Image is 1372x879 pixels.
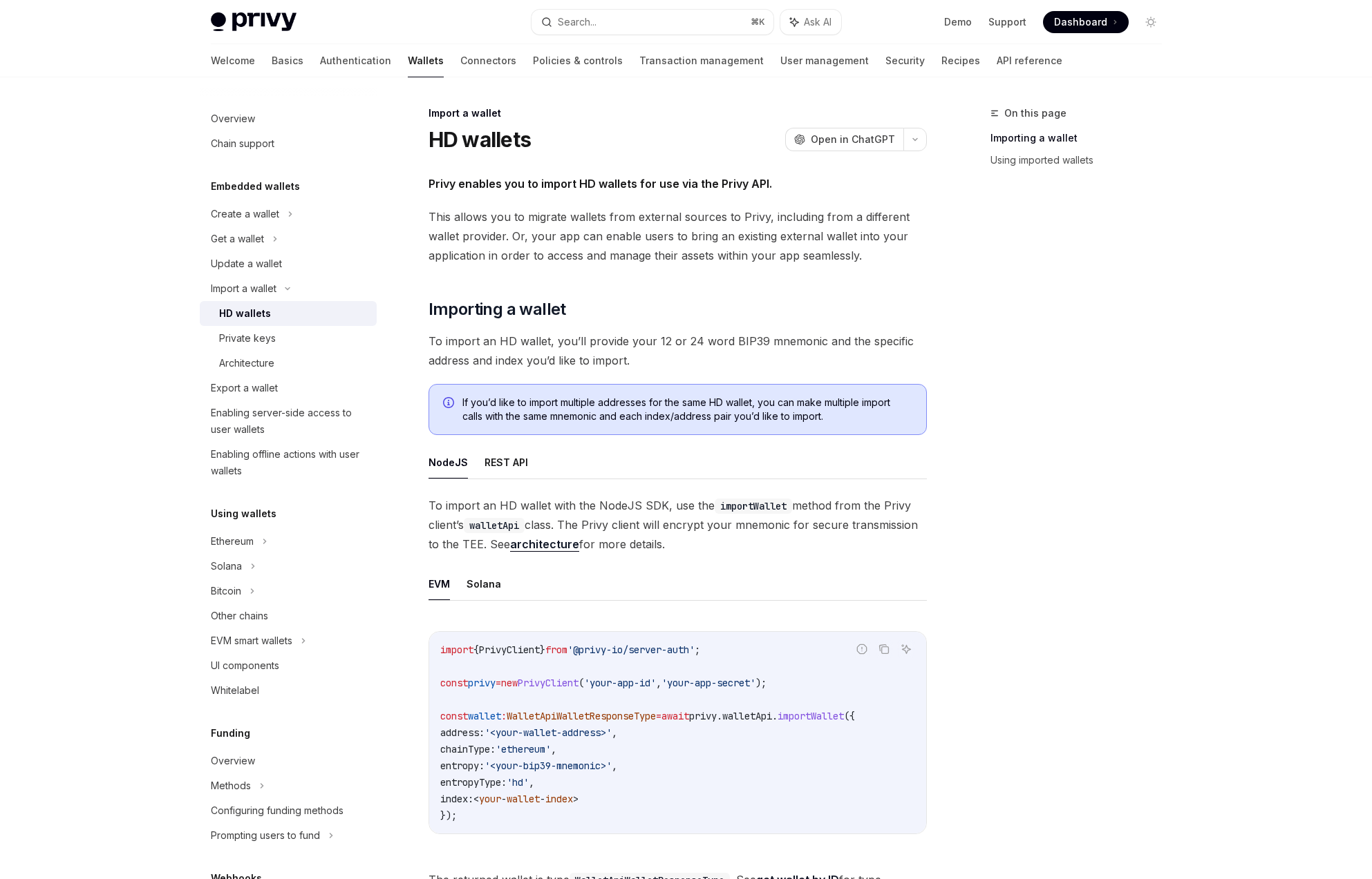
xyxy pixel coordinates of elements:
[200,326,377,351] a: Private keys
[211,753,255,769] div: Overview
[211,657,279,674] div: UI components
[518,677,579,689] span: PrivyClient
[473,644,479,656] span: {
[485,446,528,479] button: REST API
[429,177,772,191] strong: Privy enables you to import HD wallets for use via the Privy API.
[440,710,468,722] span: const
[639,44,764,77] a: Transaction management
[429,568,450,600] button: EVM
[211,827,320,844] div: Prompting users to fund
[200,442,377,483] a: Enabling offline actions with user wallets
[440,726,485,739] span: address:
[811,133,895,146] span: Open in ChatGPT
[507,710,656,722] span: WalletApiWalletResponseType
[496,743,551,755] span: 'ethereum'
[440,743,496,755] span: chainType:
[1043,11,1129,33] a: Dashboard
[219,355,274,371] div: Architecture
[751,17,765,28] span: ⌘ K
[440,776,507,789] span: entropyType:
[875,640,893,658] button: Copy the contents from the code block
[496,677,501,689] span: =
[200,653,377,678] a: UI components
[533,44,623,77] a: Policies & controls
[440,677,468,689] span: const
[272,44,303,77] a: Basics
[897,640,915,658] button: Ask AI
[440,644,473,656] span: import
[211,206,279,222] div: Create a wallet
[440,809,457,822] span: });
[1004,105,1066,122] span: On this page
[200,376,377,400] a: Export a wallet
[501,677,518,689] span: new
[219,305,271,322] div: HD wallets
[200,106,377,131] a: Overview
[429,298,566,320] span: Importing a wallet
[200,603,377,628] a: Other chains
[988,15,1026,29] a: Support
[941,44,980,77] a: Recipes
[755,677,767,689] span: );
[211,44,255,77] a: Welcome
[429,331,927,370] span: To import an HD wallet, you’ll provide your 12 or 24 word BIP39 mnemonic and the specific address...
[656,710,661,722] span: =
[540,793,545,805] span: -
[211,135,274,152] div: Chain support
[200,678,377,703] a: Whitelabel
[715,499,792,514] code: importWallet
[1054,15,1107,29] span: Dashboard
[467,568,501,600] button: Solana
[408,44,444,77] a: Wallets
[804,15,831,29] span: Ask AI
[429,106,927,120] div: Import a wallet
[211,178,300,195] h5: Embedded wallets
[656,677,661,689] span: ,
[211,405,368,438] div: Enabling server-side access to user wallets
[1140,11,1162,33] button: Toggle dark mode
[211,533,254,550] div: Ethereum
[440,760,485,772] span: entropy:
[551,743,556,755] span: ,
[990,127,1173,149] a: Importing a wallet
[429,127,532,152] h1: HD wallets
[853,640,871,658] button: Report incorrect code
[573,793,579,805] span: >
[211,632,292,649] div: EVM smart wallets
[211,255,282,272] div: Update a wallet
[429,446,468,479] button: NodeJS
[200,251,377,276] a: Update a wallet
[462,396,912,423] span: If you’d like to import multiple addresses for the same HD wallet, you can make multiple import c...
[211,558,242,574] div: Solana
[429,496,927,554] span: To import an HD wallet with the NodeJS SDK, use the method from the Privy client’s class. The Pri...
[473,793,479,805] span: <
[540,644,545,656] span: }
[501,710,507,722] span: :
[944,15,972,29] a: Demo
[211,110,255,127] div: Overview
[211,777,251,794] div: Methods
[695,644,700,656] span: ;
[200,351,377,376] a: Architecture
[464,518,525,533] code: walletApi
[200,400,377,442] a: Enabling server-side access to user wallets
[211,280,276,297] div: Import a wallet
[612,726,617,739] span: ,
[485,760,612,772] span: '<your-bip39-mnemonic>'
[468,710,501,722] span: wallet
[200,798,377,823] a: Configuring funding methods
[485,726,612,739] span: '<your-wallet-address>'
[200,131,377,156] a: Chain support
[844,710,855,722] span: ({
[479,644,540,656] span: PrivyClient
[772,710,778,722] span: .
[545,644,567,656] span: from
[661,710,689,722] span: await
[558,14,596,30] div: Search...
[990,149,1173,171] a: Using imported wallets
[717,710,722,722] span: .
[885,44,925,77] a: Security
[468,677,496,689] span: privy
[479,793,501,805] span: your
[211,231,264,247] div: Get a wallet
